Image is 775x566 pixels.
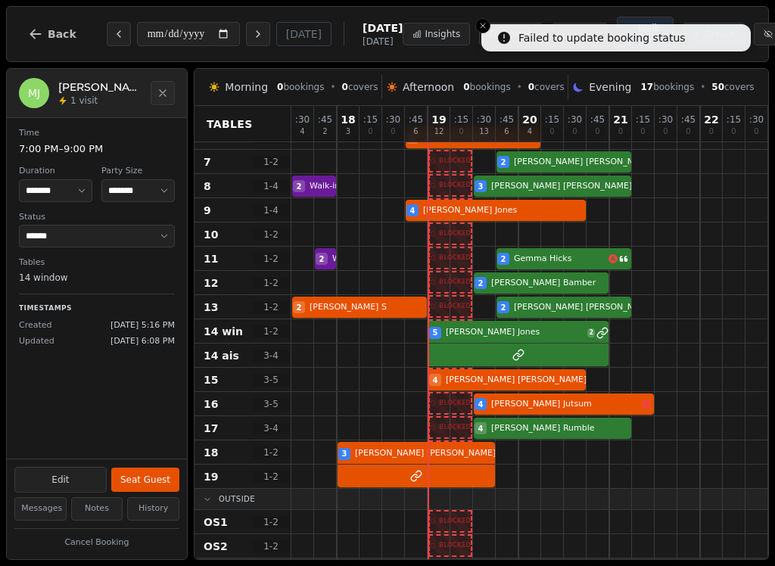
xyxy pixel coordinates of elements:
[363,115,378,124] span: : 15
[608,254,618,263] svg: Allergens: Gluten
[479,128,489,135] span: 13
[386,115,400,124] span: : 30
[151,81,175,105] button: Close
[587,328,595,337] span: 2
[207,117,253,132] span: Tables
[403,79,454,95] span: Afternoon
[14,533,179,552] button: Cancel Booking
[204,469,218,484] span: 19
[459,128,463,135] span: 0
[310,301,427,314] span: [PERSON_NAME] S
[500,115,514,124] span: : 45
[590,115,605,124] span: : 45
[433,375,438,386] span: 4
[341,114,355,125] span: 18
[355,447,496,460] span: [PERSON_NAME] [PERSON_NAME]
[640,82,653,92] span: 17
[253,277,289,289] span: 1 - 2
[409,115,423,124] span: : 45
[749,115,764,124] span: : 30
[19,271,175,285] dd: 14 window
[19,303,175,314] p: Timestamps
[704,114,718,125] span: 22
[711,81,754,93] span: covers
[253,540,289,552] span: 1 - 2
[297,181,302,192] span: 2
[319,253,325,265] span: 2
[225,79,268,95] span: Morning
[478,181,484,192] span: 3
[491,277,608,290] span: [PERSON_NAME] Bamber
[346,128,350,135] span: 3
[478,278,484,289] span: 2
[204,300,218,315] span: 13
[568,115,582,124] span: : 30
[204,372,218,387] span: 15
[640,81,694,93] span: bookings
[504,128,509,135] span: 6
[636,115,650,124] span: : 15
[204,421,218,436] span: 17
[204,445,218,460] span: 18
[368,128,372,135] span: 0
[204,275,218,291] span: 12
[663,128,668,135] span: 0
[491,422,631,435] span: [PERSON_NAME] Rumble
[363,20,403,36] span: [DATE]
[545,115,559,124] span: : 15
[14,497,67,521] button: Messages
[19,319,52,332] span: Created
[204,324,243,339] span: 14 win
[528,128,532,135] span: 4
[709,128,714,135] span: 0
[391,128,395,135] span: 0
[403,23,470,45] button: Insights
[322,128,327,135] span: 2
[731,128,736,135] span: 0
[58,79,142,95] h2: [PERSON_NAME] Jones
[363,36,403,48] span: [DATE]
[528,82,534,92] span: 0
[589,79,631,95] span: Evening
[253,398,289,410] span: 3 - 5
[463,81,510,93] span: bookings
[477,115,491,124] span: : 30
[446,374,587,387] span: [PERSON_NAME] [PERSON_NAME]
[204,515,228,530] span: OS1
[434,128,444,135] span: 12
[204,203,211,218] span: 9
[491,180,632,193] span: [PERSON_NAME] [PERSON_NAME]
[454,115,468,124] span: : 15
[277,82,283,92] span: 0
[618,128,623,135] span: 0
[110,319,175,332] span: [DATE] 5:16 PM
[19,141,175,157] dd: 7:00 PM – 9:00 PM
[433,327,438,338] span: 5
[295,115,310,124] span: : 30
[253,471,289,483] span: 1 - 2
[14,467,107,493] button: Edit
[276,22,331,46] button: [DATE]
[70,95,98,107] span: 1 visit
[410,205,416,216] span: 4
[19,257,175,269] dt: Tables
[478,423,484,434] span: 4
[253,374,289,386] span: 3 - 5
[595,128,599,135] span: 0
[204,154,211,169] span: 7
[522,114,537,125] span: 20
[640,128,645,135] span: 0
[48,29,76,39] span: Back
[16,16,89,52] button: Back
[101,165,175,178] dt: Party Size
[204,251,218,266] span: 11
[658,115,673,124] span: : 30
[681,115,696,124] span: : 45
[246,22,270,46] button: Next day
[318,115,332,124] span: : 45
[549,128,554,135] span: 0
[572,128,577,135] span: 0
[342,81,378,93] span: covers
[342,82,348,92] span: 0
[204,397,218,412] span: 16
